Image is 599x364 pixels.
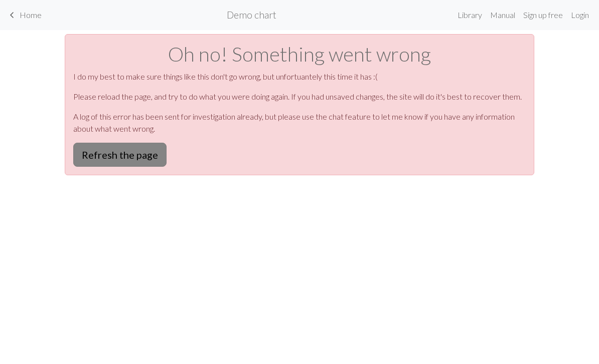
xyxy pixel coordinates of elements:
[73,43,526,67] h1: Oh no! Something went wrong
[567,5,593,25] a: Login
[20,10,42,20] span: Home
[519,5,567,25] a: Sign up free
[486,5,519,25] a: Manual
[73,143,167,167] button: Refresh the page
[227,9,276,21] h2: Demo chart
[6,7,42,24] a: Home
[454,5,486,25] a: Library
[73,111,526,135] p: A log of this error has been sent for investigation already, but please use the chat feature to l...
[73,91,526,103] p: Please reload the page, and try to do what you were doing again. If you had unsaved changes, the ...
[6,8,18,22] span: keyboard_arrow_left
[73,71,526,83] p: I do my best to make sure things like this don't go wrong, but unfortuantely this time it has :(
